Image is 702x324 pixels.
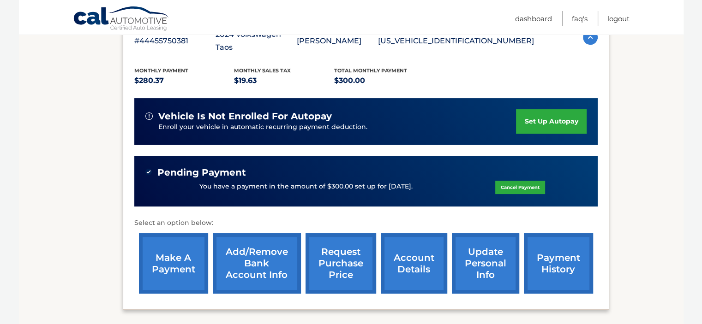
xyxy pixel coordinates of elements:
[157,167,246,178] span: Pending Payment
[516,109,586,134] a: set up autopay
[73,6,170,33] a: Cal Automotive
[213,233,301,294] a: Add/Remove bank account info
[607,11,630,26] a: Logout
[134,74,234,87] p: $280.37
[216,28,297,54] p: 2024 Volkswagen Taos
[452,233,519,294] a: update personal info
[306,233,376,294] a: request purchase price
[134,218,598,229] p: Select an option below:
[145,112,153,120] img: alert-white.svg
[583,30,598,45] img: accordion-active.svg
[297,35,378,47] p: [PERSON_NAME]
[158,122,516,132] p: Enroll your vehicle in automatic recurring payment deduction.
[158,111,332,122] span: vehicle is not enrolled for autopay
[515,11,552,26] a: Dashboard
[524,233,593,294] a: payment history
[134,35,216,47] p: #44455750381
[145,169,152,175] img: check-green.svg
[381,233,447,294] a: account details
[234,67,291,74] span: Monthly sales Tax
[495,181,545,194] a: Cancel Payment
[572,11,588,26] a: FAQ's
[334,67,407,74] span: Total Monthly Payment
[334,74,434,87] p: $300.00
[134,67,188,74] span: Monthly Payment
[234,74,334,87] p: $19.63
[378,35,534,47] p: [US_VEHICLE_IDENTIFICATION_NUMBER]
[139,233,208,294] a: make a payment
[199,182,413,192] p: You have a payment in the amount of $300.00 set up for [DATE].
